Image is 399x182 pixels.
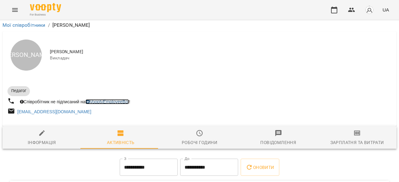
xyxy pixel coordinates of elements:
[7,2,22,17] button: Menu
[7,88,30,94] span: Педагог
[241,159,279,176] button: Оновити
[30,3,61,12] img: Voopty Logo
[182,139,217,146] div: Робочі години
[380,4,392,16] button: UA
[19,97,132,106] div: Співробітник не підписаний на !
[246,164,274,171] span: Оновити
[2,21,397,29] nav: breadcrumb
[17,109,91,114] a: [EMAIL_ADDRESS][DOMAIN_NAME]
[52,21,90,29] p: [PERSON_NAME]
[330,139,384,146] div: Зарплатня та Витрати
[107,139,135,146] div: Активність
[2,22,46,28] a: Мої співробітники
[50,55,392,61] span: Викладач
[30,13,61,17] span: For Business
[382,7,389,13] span: UA
[11,40,42,71] div: [PERSON_NAME]
[28,139,56,146] div: Інформація
[50,49,392,55] span: [PERSON_NAME]
[85,99,129,104] a: VooptyEmployeeBot
[365,6,374,14] img: avatar_s.png
[260,139,296,146] div: Повідомлення
[48,21,50,29] li: /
